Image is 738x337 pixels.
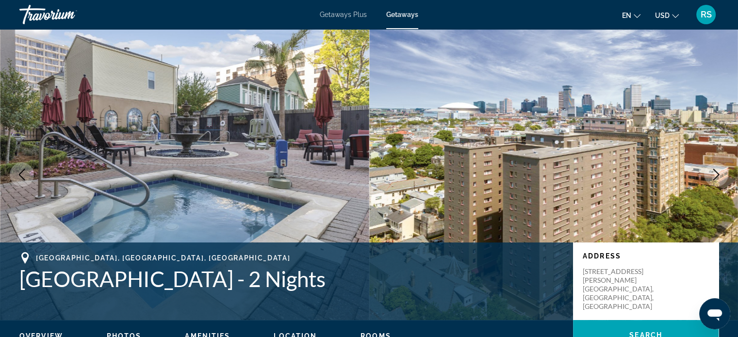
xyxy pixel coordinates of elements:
button: Change language [622,8,640,22]
span: [GEOGRAPHIC_DATA], [GEOGRAPHIC_DATA], [GEOGRAPHIC_DATA] [36,254,290,262]
button: Previous image [10,162,34,187]
button: Change currency [655,8,679,22]
a: Getaways [386,11,418,18]
span: RS [701,10,712,19]
button: Next image [704,162,728,187]
span: USD [655,12,670,19]
p: [STREET_ADDRESS][PERSON_NAME] [GEOGRAPHIC_DATA], [GEOGRAPHIC_DATA], [GEOGRAPHIC_DATA] [583,267,660,311]
p: Address [583,252,709,260]
a: Travorium [19,2,116,27]
button: User Menu [693,4,719,25]
iframe: Button to launch messaging window [699,298,730,329]
span: en [622,12,631,19]
a: Getaways Plus [320,11,367,18]
h1: [GEOGRAPHIC_DATA] - 2 Nights [19,266,563,291]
